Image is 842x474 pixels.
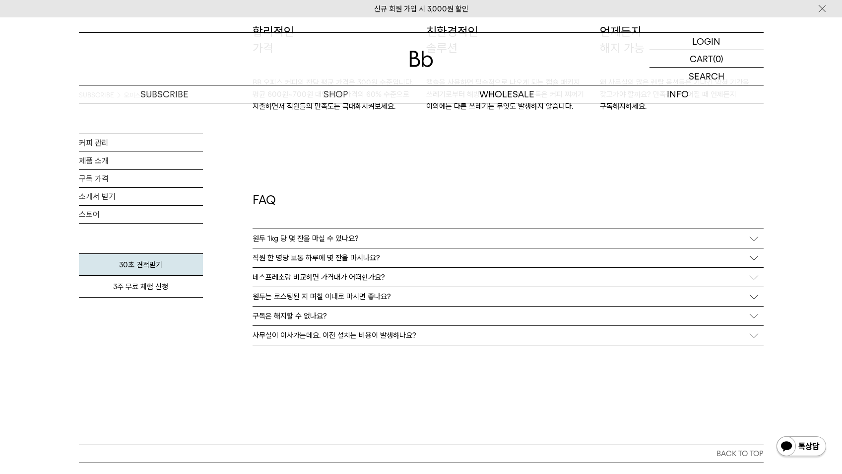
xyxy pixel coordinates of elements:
[253,312,327,320] p: 구독은 해지할 수 없나요?
[79,206,203,223] a: 스토어
[79,445,764,463] button: BACK TO TOP
[79,134,203,152] a: 커피 관리
[79,188,203,205] a: 소개서 받기
[374,4,468,13] a: 신규 회원 가입 시 3,000원 할인
[649,33,764,50] a: LOGIN
[79,253,203,276] a: 30초 견적받기
[421,85,592,103] p: WHOLESALE
[776,435,827,459] img: 카카오톡 채널 1:1 채팅 버튼
[253,273,385,282] p: 네스프레소랑 비교하면 가격대가 어떠한가요?
[79,170,203,187] a: 구독 가격
[253,292,391,301] p: 원두는 로스팅된 지 며칠 이내로 마시면 좋나요?
[692,33,720,50] p: LOGIN
[79,85,250,103] a: SUBSCRIBE
[250,85,421,103] a: SHOP
[79,152,203,169] a: 제품 소개
[713,50,723,67] p: (0)
[253,331,416,340] p: 사무실이 이사가는데요. 이전 설치는 비용이 발생하나요?
[690,50,713,67] p: CART
[592,85,764,103] p: INFO
[79,276,203,298] a: 3주 무료 체험 신청
[253,253,380,262] p: 직원 한 명당 보통 하루에 몇 잔을 마시나요?
[409,51,433,67] img: 로고
[253,234,359,243] p: 원두 1kg 당 몇 잔을 마실 수 있나요?
[253,192,764,229] h2: FAQ
[649,50,764,68] a: CART (0)
[689,68,724,85] p: SEARCH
